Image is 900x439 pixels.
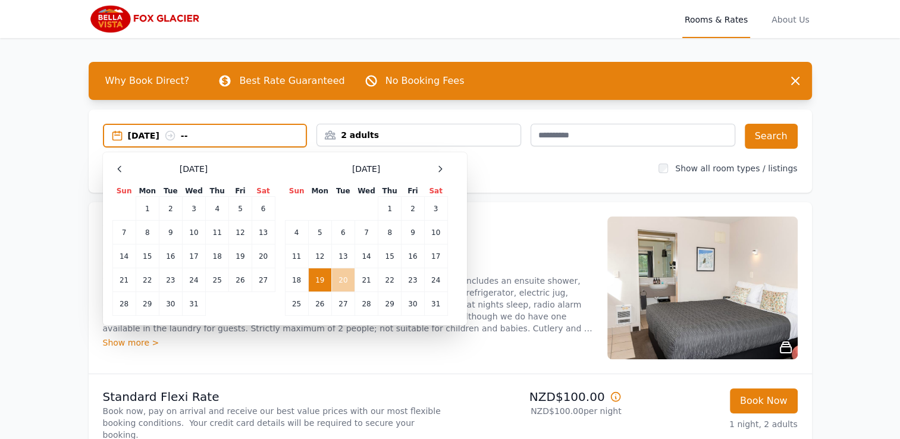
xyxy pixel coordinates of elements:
td: 26 [308,292,331,316]
td: 15 [378,244,402,268]
td: 3 [182,197,205,221]
td: 28 [355,292,378,316]
td: 29 [378,292,402,316]
td: 30 [159,292,182,316]
td: 24 [424,268,447,292]
td: 5 [229,197,252,221]
td: 29 [136,292,159,316]
td: 4 [206,197,229,221]
td: 26 [229,268,252,292]
td: 31 [424,292,447,316]
td: 22 [136,268,159,292]
td: 17 [182,244,205,268]
img: Bella Vista Fox Glacier [89,5,203,33]
th: Sat [424,186,447,197]
td: 8 [136,221,159,244]
td: 3 [424,197,447,221]
th: Sat [252,186,275,197]
p: NZD$100.00 [455,388,622,405]
span: [DATE] [180,163,208,175]
p: NZD$100.00 per night [455,405,622,417]
td: 25 [206,268,229,292]
td: 4 [285,221,308,244]
td: 13 [252,221,275,244]
td: 28 [112,292,136,316]
p: 1 night, 2 adults [631,418,798,430]
td: 2 [159,197,182,221]
td: 19 [308,268,331,292]
div: [DATE] -- [128,130,306,142]
td: 18 [206,244,229,268]
th: Sun [285,186,308,197]
td: 9 [159,221,182,244]
th: Thu [378,186,402,197]
span: [DATE] [352,163,380,175]
td: 1 [136,197,159,221]
td: 8 [378,221,402,244]
td: 11 [285,244,308,268]
button: Book Now [730,388,798,413]
th: Thu [206,186,229,197]
th: Fri [229,186,252,197]
td: 10 [182,221,205,244]
td: 20 [252,244,275,268]
td: 27 [331,292,355,316]
p: No Booking Fees [385,74,465,88]
td: 16 [159,244,182,268]
td: 1 [378,197,402,221]
td: 31 [182,292,205,316]
td: 6 [252,197,275,221]
div: Show more > [103,337,593,349]
td: 16 [402,244,424,268]
td: 12 [308,244,331,268]
p: Standard Flexi Rate [103,388,446,405]
th: Tue [159,186,182,197]
td: 27 [252,268,275,292]
td: 7 [112,221,136,244]
div: 2 adults [317,129,520,141]
td: 13 [331,244,355,268]
td: 11 [206,221,229,244]
button: Search [745,124,798,149]
th: Mon [136,186,159,197]
td: 19 [229,244,252,268]
td: 24 [182,268,205,292]
td: 10 [424,221,447,244]
td: 14 [112,244,136,268]
label: Show all room types / listings [675,164,797,173]
th: Wed [355,186,378,197]
td: 18 [285,268,308,292]
p: Best Rate Guaranteed [239,74,344,88]
td: 12 [229,221,252,244]
td: 17 [424,244,447,268]
td: 6 [331,221,355,244]
td: 21 [355,268,378,292]
th: Wed [182,186,205,197]
th: Tue [331,186,355,197]
td: 23 [159,268,182,292]
td: 30 [402,292,424,316]
td: 23 [402,268,424,292]
td: 14 [355,244,378,268]
td: 20 [331,268,355,292]
td: 21 [112,268,136,292]
td: 2 [402,197,424,221]
th: Fri [402,186,424,197]
td: 9 [402,221,424,244]
span: Why Book Direct? [96,69,199,93]
td: 7 [355,221,378,244]
td: 15 [136,244,159,268]
td: 5 [308,221,331,244]
td: 25 [285,292,308,316]
td: 22 [378,268,402,292]
th: Mon [308,186,331,197]
th: Sun [112,186,136,197]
